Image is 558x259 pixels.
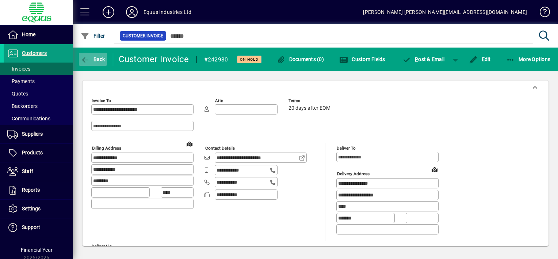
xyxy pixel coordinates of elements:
[144,6,192,18] div: Equus Industries Ltd
[81,56,105,62] span: Back
[4,112,73,125] a: Communications
[4,162,73,181] a: Staff
[22,131,43,137] span: Suppliers
[339,56,385,62] span: Custom Fields
[4,181,73,199] a: Reports
[469,56,491,62] span: Edit
[240,57,259,62] span: On hold
[21,247,53,253] span: Financial Year
[4,63,73,75] a: Invoices
[4,100,73,112] a: Backorders
[4,200,73,218] a: Settings
[534,1,549,25] a: Knowledge Base
[97,5,120,19] button: Add
[288,105,330,111] span: 20 days after EOM
[204,54,228,65] div: #242930
[7,103,38,109] span: Backorders
[123,32,163,40] span: Customer Invoice
[288,98,332,103] span: Terms
[7,116,50,121] span: Communications
[276,56,324,62] span: Documents (0)
[22,50,47,56] span: Customers
[467,53,493,66] button: Edit
[22,150,43,155] span: Products
[79,53,107,66] button: Back
[4,26,73,44] a: Home
[337,146,356,151] mat-label: Deliver To
[92,243,112,248] mat-label: Deliver via
[363,6,527,18] div: [PERSON_NAME] [PERSON_NAME][EMAIL_ADDRESS][DOMAIN_NAME]
[4,218,73,237] a: Support
[275,53,326,66] button: Documents (0)
[79,29,107,42] button: Filter
[4,87,73,100] a: Quotes
[22,31,35,37] span: Home
[415,56,418,62] span: P
[4,144,73,162] a: Products
[504,53,553,66] button: More Options
[429,164,440,175] a: View on map
[119,53,189,65] div: Customer Invoice
[81,33,105,39] span: Filter
[73,53,113,66] app-page-header-button: Back
[22,168,33,174] span: Staff
[120,5,144,19] button: Profile
[7,66,30,72] span: Invoices
[22,224,40,230] span: Support
[22,206,41,211] span: Settings
[402,56,445,62] span: ost & Email
[7,91,28,97] span: Quotes
[184,138,195,150] a: View on map
[4,75,73,87] a: Payments
[7,78,35,84] span: Payments
[506,56,551,62] span: More Options
[92,98,111,103] mat-label: Invoice To
[22,187,40,193] span: Reports
[337,53,387,66] button: Custom Fields
[399,53,448,66] button: Post & Email
[4,125,73,143] a: Suppliers
[215,98,223,103] mat-label: Attn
